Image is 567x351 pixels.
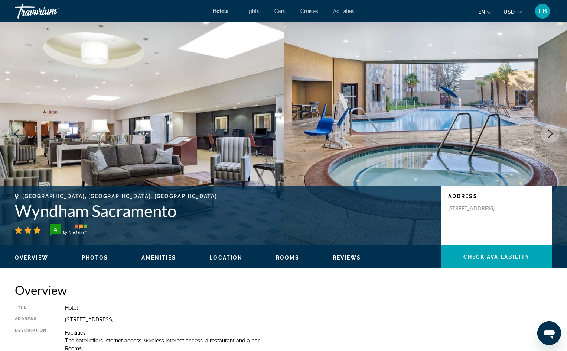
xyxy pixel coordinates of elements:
[22,193,217,199] span: [GEOGRAPHIC_DATA], [GEOGRAPHIC_DATA], [GEOGRAPHIC_DATA]
[15,201,433,220] h1: Wyndham Sacramento
[478,9,485,15] span: en
[333,255,361,261] span: Reviews
[504,6,522,17] button: Change currency
[274,8,286,14] a: Cars
[541,125,560,143] button: Next image
[15,255,48,261] span: Overview
[48,225,63,234] div: 4
[82,255,108,261] span: Photos
[448,193,545,199] p: Address
[65,316,552,322] div: [STREET_ADDRESS]
[15,305,46,311] div: Type
[441,245,552,268] button: Check Availability
[209,254,242,261] button: Location
[504,9,515,15] span: USD
[65,305,552,311] div: Hotel
[333,254,361,261] button: Reviews
[50,224,87,236] img: trustyou-badge-hor.svg
[7,125,26,143] button: Previous image
[141,255,176,261] span: Amenities
[243,8,260,14] a: Flights
[533,3,552,19] button: User Menu
[65,338,552,344] p: The hotel offers internet access, wireless internet access, a restaurant and a bar.
[209,255,242,261] span: Location
[15,1,89,21] a: Travorium
[448,205,508,212] p: [STREET_ADDRESS]
[15,254,48,261] button: Overview
[333,8,355,14] a: Activities
[478,6,492,17] button: Change language
[213,8,228,14] a: Hotels
[82,254,108,261] button: Photos
[65,330,552,336] p: Facilities
[537,321,561,345] iframe: Button to launch messaging window
[276,255,299,261] span: Rooms
[300,8,318,14] a: Cruises
[15,283,552,297] h2: Overview
[15,316,46,322] div: Address
[141,254,176,261] button: Amenities
[463,254,529,260] span: Check Availability
[276,254,299,261] button: Rooms
[538,7,547,15] span: LB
